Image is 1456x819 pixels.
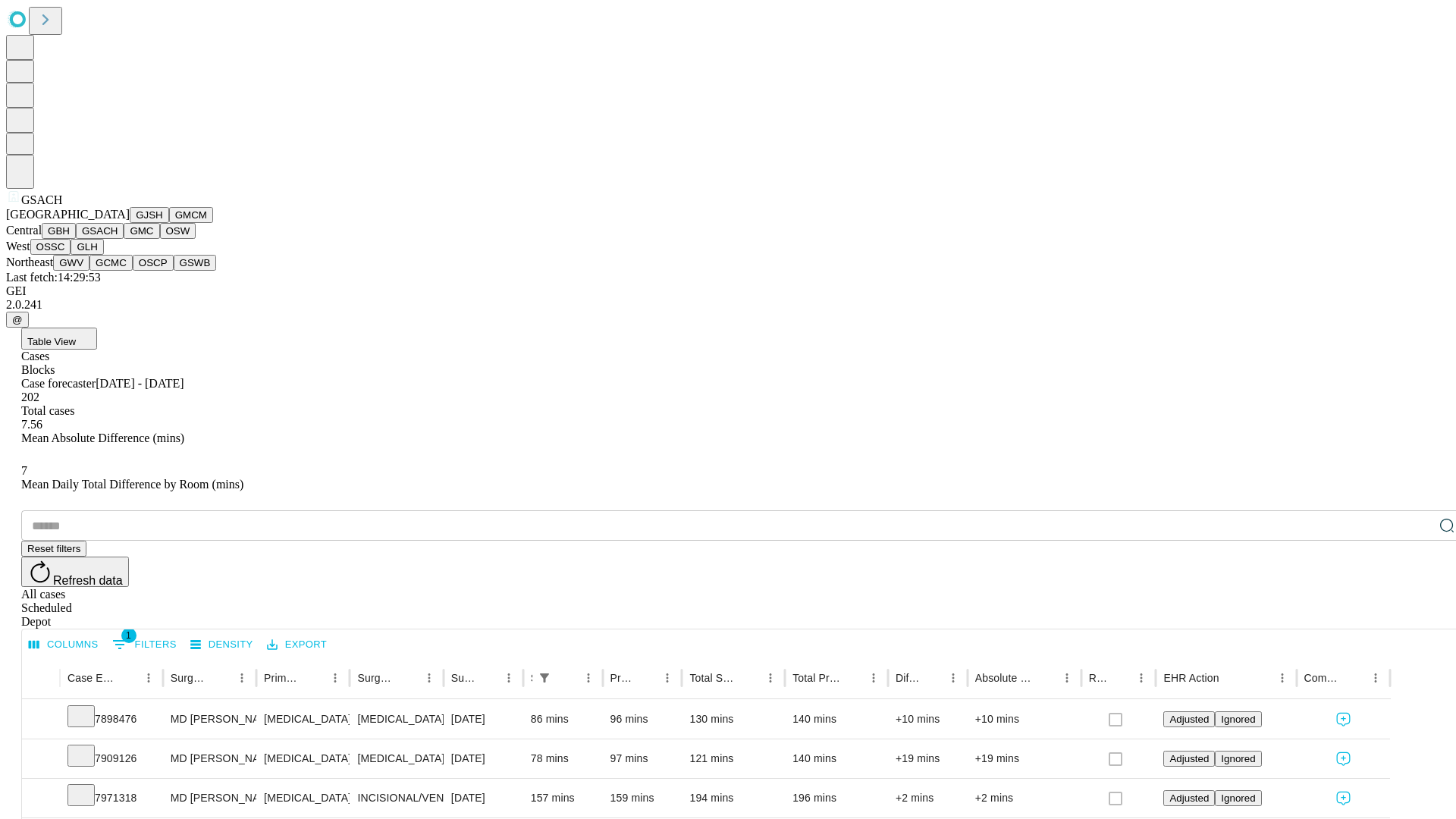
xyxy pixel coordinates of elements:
[138,667,159,689] button: Menu
[21,464,27,477] span: 7
[124,223,159,239] button: GMC
[635,667,657,689] button: Sort
[117,667,138,689] button: Sort
[325,667,346,689] button: Menu
[264,779,342,817] div: [MEDICAL_DATA]
[21,391,39,403] span: 202
[1169,792,1209,804] span: Adjusted
[6,224,42,237] span: Central
[25,633,102,657] button: Select columns
[689,739,777,778] div: 121 mins
[6,256,53,268] span: Northeast
[896,779,960,817] div: +2 mins
[21,478,243,491] span: Mean Daily Total Difference by Room (mins)
[531,700,595,739] div: 86 mins
[21,377,96,390] span: Case forecaster
[792,672,840,684] div: Total Predicted Duration
[1365,667,1386,689] button: Menu
[67,779,155,817] div: 7971318
[264,672,302,684] div: Primary Service
[6,208,130,221] span: [GEOGRAPHIC_DATA]
[863,667,884,689] button: Menu
[1221,753,1255,764] span: Ignored
[1215,751,1261,767] button: Ignored
[21,418,42,431] span: 7.56
[534,667,555,689] div: 1 active filter
[943,667,964,689] button: Menu
[263,633,331,657] button: Export
[921,667,943,689] button: Sort
[842,667,863,689] button: Sort
[534,667,555,689] button: Show filters
[67,739,155,778] div: 7909126
[1221,667,1242,689] button: Sort
[1163,711,1215,727] button: Adjusted
[231,667,253,689] button: Menu
[21,404,74,417] span: Total cases
[792,779,880,817] div: 196 mins
[89,255,133,271] button: GCMC
[357,779,435,817] div: INCISIONAL/VENTRAL/SPIGELIAN [MEDICAL_DATA] INITIAL 3-10 CM INCARCERATED/STRANGULATED
[27,336,76,347] span: Table View
[1163,672,1219,684] div: EHR Action
[21,557,129,587] button: Refresh data
[739,667,760,689] button: Sort
[975,700,1074,739] div: +10 mins
[171,672,209,684] div: Surgeon Name
[27,543,80,554] span: Reset filters
[1215,711,1261,727] button: Ignored
[792,700,880,739] div: 140 mins
[610,739,675,778] div: 97 mins
[6,284,1450,298] div: GEI
[133,255,174,271] button: OSCP
[1215,790,1261,806] button: Ignored
[610,700,675,739] div: 96 mins
[169,207,213,223] button: GMCM
[1344,667,1365,689] button: Sort
[6,312,29,328] button: @
[498,667,519,689] button: Menu
[174,255,217,271] button: GSWB
[357,700,435,739] div: [MEDICAL_DATA]
[53,574,123,587] span: Refresh data
[1221,792,1255,804] span: Ignored
[108,632,180,657] button: Show filters
[187,633,257,657] button: Density
[21,328,97,350] button: Table View
[531,739,595,778] div: 78 mins
[451,739,516,778] div: [DATE]
[531,672,532,684] div: Scheduled In Room Duration
[21,431,184,444] span: Mean Absolute Difference (mins)
[689,672,737,684] div: Total Scheduled Duration
[1272,667,1293,689] button: Menu
[1169,753,1209,764] span: Adjusted
[451,700,516,739] div: [DATE]
[67,672,115,684] div: Case Epic Id
[1221,714,1255,725] span: Ignored
[689,779,777,817] div: 194 mins
[96,377,184,390] span: [DATE] - [DATE]
[1304,672,1342,684] div: Comments
[1089,672,1109,684] div: Resolved in EHR
[1163,751,1215,767] button: Adjusted
[689,700,777,739] div: 130 mins
[30,786,52,812] button: Expand
[30,746,52,773] button: Expand
[130,207,169,223] button: GJSH
[1109,667,1131,689] button: Sort
[264,739,342,778] div: [MEDICAL_DATA]
[1169,714,1209,725] span: Adjusted
[610,672,635,684] div: Predicted In Room Duration
[578,667,599,689] button: Menu
[975,739,1074,778] div: +19 mins
[6,298,1450,312] div: 2.0.241
[67,700,155,739] div: 7898476
[419,667,440,689] button: Menu
[657,667,678,689] button: Menu
[451,779,516,817] div: [DATE]
[477,667,498,689] button: Sort
[397,667,419,689] button: Sort
[975,779,1074,817] div: +2 mins
[71,239,103,255] button: GLH
[6,271,101,284] span: Last fetch: 14:29:53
